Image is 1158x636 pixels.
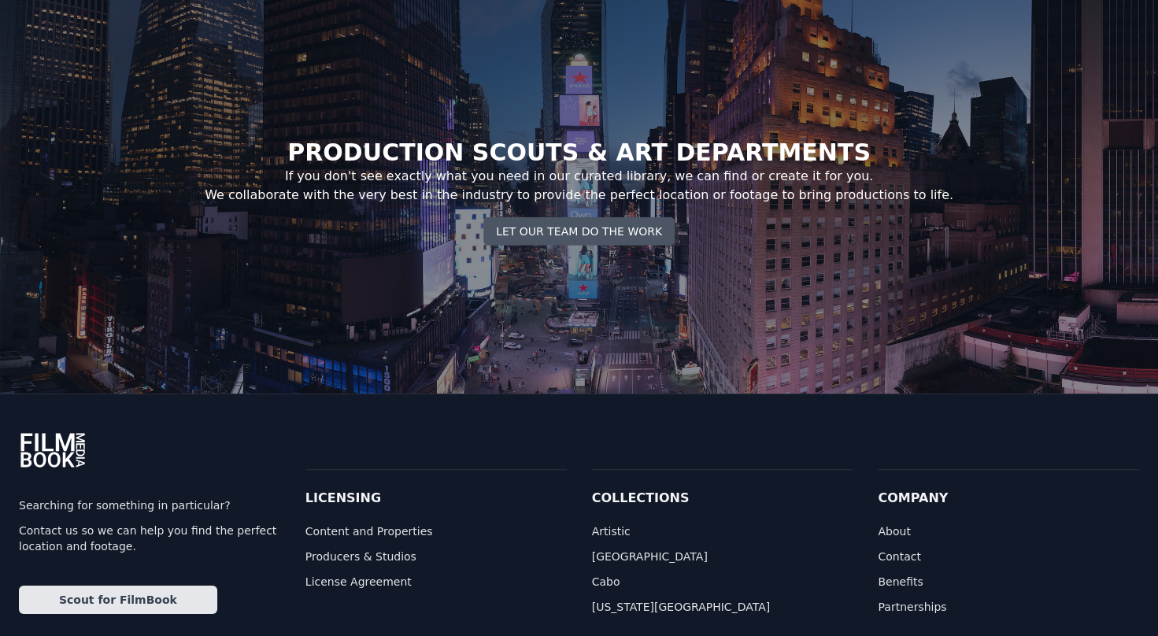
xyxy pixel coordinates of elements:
[878,523,1139,539] a: About
[19,497,280,513] a: Searching for something in particular?
[592,574,853,590] a: Cabo
[483,224,675,238] a: Let Our Team Do the Work
[205,167,953,186] p: If you don't see exactly what you need in our curated library, we can find or create it for you.
[592,490,690,505] a: Collections
[878,549,1139,564] a: Contact
[878,489,1139,508] div: Company
[878,599,1139,615] a: Partnerships
[592,549,853,564] a: [GEOGRAPHIC_DATA]
[592,523,853,539] a: Artistic
[19,523,280,554] a: Contact us so we can help you find the perfect location and footage.
[305,549,567,564] span: Producers & Studios
[305,574,567,590] a: License Agreement
[205,186,953,205] p: We collaborate with the very best in the industry to provide the perfect location or footage to b...
[878,574,1139,590] a: Benefits
[19,431,87,469] img: Film Book Media Logo
[483,217,675,246] button: Let Our Team Do the Work
[592,599,853,615] a: [US_STATE][GEOGRAPHIC_DATA]
[305,489,567,508] div: Licensing
[19,586,217,614] a: Scout for FilmBook
[305,523,567,539] a: Content and Properties
[205,139,953,167] h1: PRODUCTION SCOUTS & ART DEPARTMENTS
